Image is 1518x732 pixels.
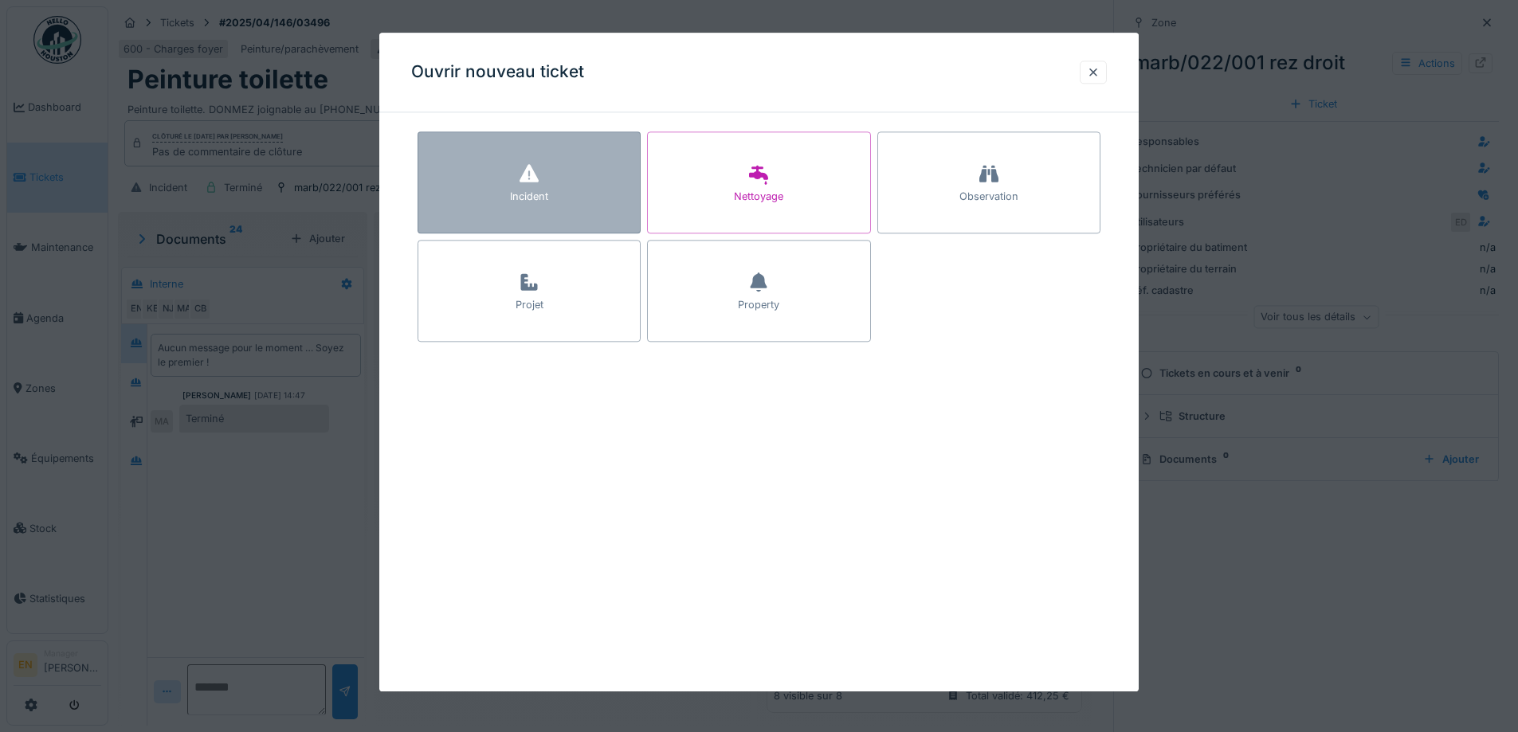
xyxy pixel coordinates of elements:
[411,62,584,82] h3: Ouvrir nouveau ticket
[738,298,779,313] div: Property
[516,298,543,313] div: Projet
[959,190,1018,205] div: Observation
[734,190,783,205] div: Nettoyage
[510,190,548,205] div: Incident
